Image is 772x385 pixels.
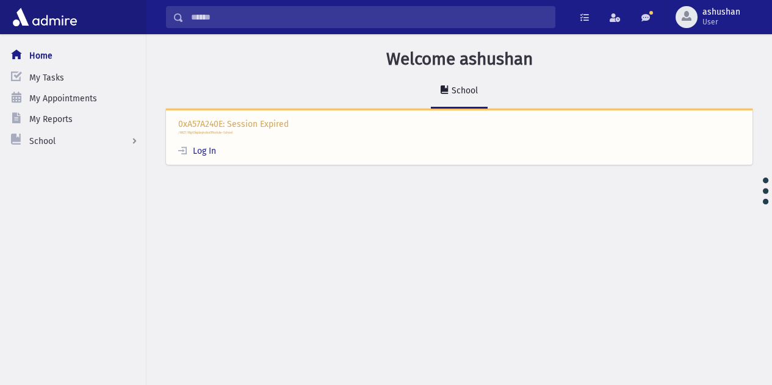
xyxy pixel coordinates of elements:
div: 0xA57A240E: Session Expired [166,109,752,165]
div: School [449,85,478,96]
span: User [702,17,740,27]
p: /WGT/WgtDisplayIndex?Module=School [178,131,740,135]
a: Log In [178,146,216,156]
img: AdmirePro [10,5,80,29]
span: My Tasks [29,73,64,83]
span: ashushan [702,7,740,17]
h3: Welcome ashushan [386,49,533,70]
span: Home [29,51,52,61]
a: School [431,74,488,109]
input: Search [184,6,555,28]
span: My Reports [29,114,73,124]
span: School [29,136,56,146]
span: My Appointments [29,93,97,104]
